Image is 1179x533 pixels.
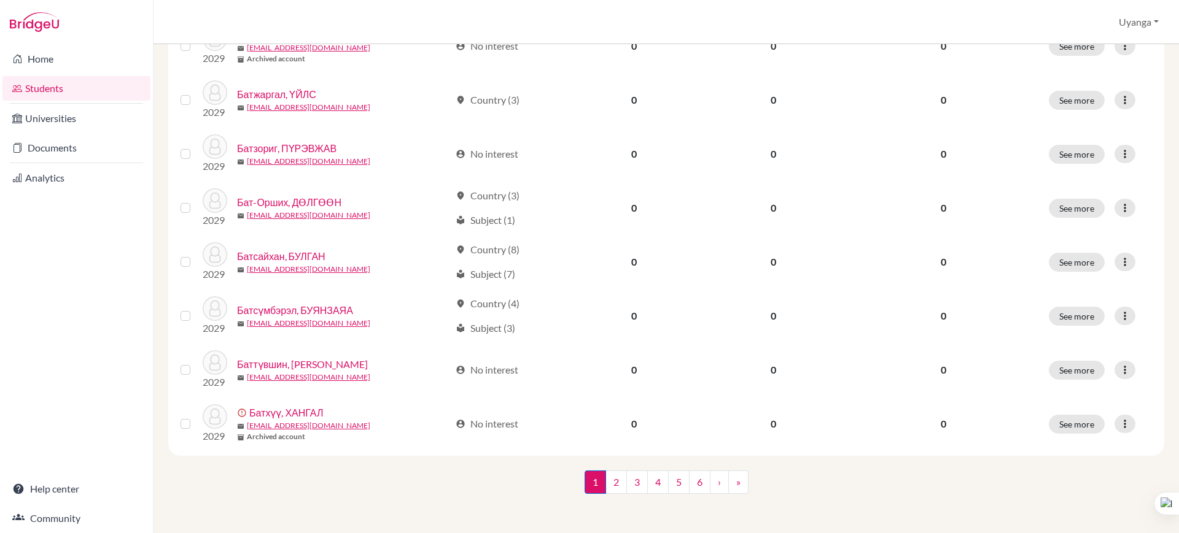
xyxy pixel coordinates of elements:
a: Батзориг, ПҮРЭВЖАВ [237,141,337,156]
a: Батжаргал, ҮЙЛС [237,87,316,102]
td: 0 [702,73,845,127]
a: Батсүмбэрэл, БУЯНЗАЯА [237,303,353,318]
a: 6 [689,470,710,494]
span: mail [237,320,244,328]
a: Universities [2,106,150,131]
td: 0 [702,127,845,181]
a: Батсайхан, БУЛГАН [237,249,325,264]
p: 2029 [203,159,227,174]
td: 0 [566,127,702,181]
div: Subject (7) [456,267,515,282]
b: Archived account [247,53,305,64]
span: 1 [585,470,606,494]
td: 0 [702,289,845,343]
a: 2 [605,470,627,494]
span: location_on [456,95,465,105]
p: 0 [853,93,1034,107]
div: Subject (1) [456,213,515,228]
a: [EMAIL_ADDRESS][DOMAIN_NAME] [247,264,370,275]
span: location_on [456,299,465,309]
div: No interest [456,39,518,53]
a: [EMAIL_ADDRESS][DOMAIN_NAME] [247,372,370,383]
td: 0 [566,73,702,127]
p: 2029 [203,105,227,120]
span: account_circle [456,365,465,375]
td: 0 [702,181,845,235]
p: 0 [853,416,1034,431]
button: See more [1049,415,1105,434]
span: inventory_2 [237,434,244,441]
span: account_circle [456,41,465,51]
img: Бат-Орших, ДӨЛГӨӨН [203,188,227,213]
p: 2029 [203,51,227,66]
p: 2029 [203,213,227,228]
a: » [728,470,749,494]
div: No interest [456,362,518,377]
a: Баттүвшин, [PERSON_NAME] [237,357,368,372]
a: Analytics [2,166,150,190]
div: No interest [456,416,518,431]
span: mail [237,423,244,430]
span: mail [237,158,244,166]
div: Country (4) [456,296,519,311]
img: Батсүмбэрэл, БУЯНЗАЯА [203,296,227,321]
td: 0 [702,19,845,73]
span: mail [237,374,244,382]
a: 5 [668,470,690,494]
a: [EMAIL_ADDRESS][DOMAIN_NAME] [247,420,370,431]
span: local_library [456,323,465,333]
span: local_library [456,215,465,225]
p: 0 [853,39,1034,53]
span: location_on [456,245,465,255]
a: [EMAIL_ADDRESS][DOMAIN_NAME] [247,210,370,221]
p: 0 [853,201,1034,215]
div: Subject (3) [456,321,515,336]
p: 0 [853,309,1034,323]
span: error_outline [237,408,249,418]
img: Батхүү, ХАНГАЛ [203,404,227,429]
td: 0 [702,397,845,451]
p: 0 [853,255,1034,269]
p: 2029 [203,429,227,443]
span: account_circle [456,149,465,159]
td: 0 [566,19,702,73]
button: See more [1049,37,1105,56]
td: 0 [566,397,702,451]
a: Home [2,47,150,71]
b: Archived account [247,431,305,442]
img: Bridge-U [10,12,59,32]
p: 2029 [203,267,227,282]
button: Uyanga [1113,10,1164,34]
button: See more [1049,199,1105,218]
p: 2029 [203,375,227,389]
img: Батжаргал, ҮЙЛС [203,80,227,105]
a: Help center [2,477,150,501]
a: [EMAIL_ADDRESS][DOMAIN_NAME] [247,156,370,167]
p: 0 [853,147,1034,161]
span: mail [237,266,244,274]
p: 0 [853,362,1034,377]
td: 0 [566,343,702,397]
img: Баттүвшин, МИШЭЭЛ [203,350,227,375]
span: mail [237,104,244,112]
span: local_library [456,269,465,279]
a: [EMAIL_ADDRESS][DOMAIN_NAME] [247,318,370,329]
span: mail [237,212,244,220]
td: 0 [566,289,702,343]
a: › [710,470,729,494]
button: See more [1049,253,1105,272]
span: account_circle [456,419,465,429]
div: No interest [456,147,518,161]
a: Documents [2,136,150,160]
a: Community [2,506,150,531]
a: 3 [626,470,648,494]
span: mail [237,45,244,52]
p: 2029 [203,321,227,336]
a: 4 [647,470,669,494]
div: Country (3) [456,188,519,203]
button: See more [1049,307,1105,326]
td: 0 [702,343,845,397]
a: Бат-Орших, ДӨЛГӨӨН [237,195,341,210]
div: Country (3) [456,93,519,107]
button: See more [1049,361,1105,380]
